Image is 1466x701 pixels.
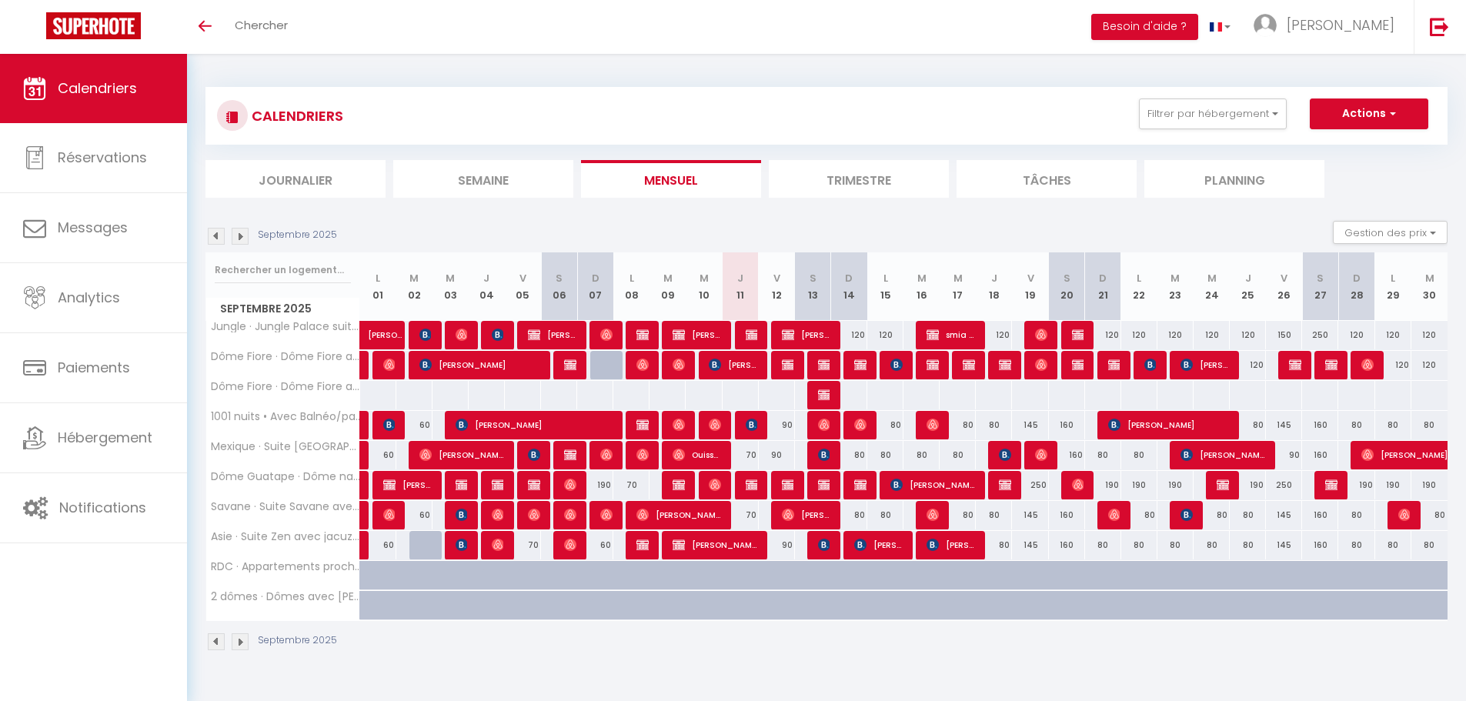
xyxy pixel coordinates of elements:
a: [PERSON_NAME] [360,501,368,530]
span: [PERSON_NAME] [1108,350,1120,379]
span: [PERSON_NAME] [456,470,468,499]
div: 80 [1194,531,1230,559]
span: [PERSON_NAME] [419,440,504,469]
div: 80 [1085,441,1121,469]
span: [PERSON_NAME] [673,410,685,439]
span: Savane · Suite Savane avec [PERSON_NAME] 15min Disney [209,501,362,512]
div: 60 [396,501,432,529]
abbr: D [845,271,853,285]
span: [PERSON_NAME] [999,350,1011,379]
div: 80 [1375,411,1411,439]
th: 27 [1302,252,1338,321]
div: 80 [867,411,903,439]
span: [PERSON_NAME] [1035,440,1047,469]
abbr: S [556,271,563,285]
span: [PERSON_NAME] [492,530,504,559]
span: Notifications [59,498,146,517]
div: 250 [1302,321,1338,349]
div: 150 [1266,321,1302,349]
span: Hébergement [58,428,152,447]
span: [PERSON_NAME] [1361,350,1374,379]
span: [PERSON_NAME] [1217,470,1229,499]
th: 30 [1411,252,1448,321]
span: [PERSON_NAME] [782,470,794,499]
span: [PERSON_NAME] SZEKELY [1325,350,1337,379]
img: ... [1254,14,1277,37]
div: 190 [577,471,613,499]
div: 80 [940,501,976,529]
abbr: M [409,271,419,285]
span: [PERSON_NAME] [1325,470,1337,499]
span: [PERSON_NAME] [782,500,830,529]
div: 80 [976,501,1012,529]
span: Khadidiatou BA [528,470,540,499]
span: [PERSON_NAME] [636,410,649,439]
li: Tâches [957,160,1137,198]
div: 70 [723,501,759,529]
abbr: S [1064,271,1070,285]
abbr: S [810,271,816,285]
span: [PERSON_NAME] [368,312,403,342]
span: Manon Leturgie [1072,470,1084,499]
span: Dôme Fiore · Dôme Fiore avec [PERSON_NAME], 15 min Disney [209,381,362,392]
abbr: J [1245,271,1251,285]
div: 80 [867,441,903,469]
span: Réservations [58,148,147,167]
div: 190 [1375,471,1411,499]
span: Septembre 2025 [206,298,359,320]
span: [PERSON_NAME][DATE] [890,350,903,379]
div: 190 [1121,471,1157,499]
th: 20 [1049,252,1085,321]
a: [PERSON_NAME] [360,441,368,470]
abbr: L [376,271,380,285]
span: [PERSON_NAME] [600,500,613,529]
div: 120 [1194,321,1230,349]
th: 09 [650,252,686,321]
abbr: M [1425,271,1434,285]
div: 80 [1338,411,1374,439]
abbr: J [737,271,743,285]
abbr: L [883,271,888,285]
span: [PERSON_NAME] [818,350,830,379]
span: [PERSON_NAME] [636,440,649,469]
th: 03 [432,252,469,321]
span: [PERSON_NAME][MEDICAL_DATA] [456,320,468,349]
span: [PERSON_NAME] [927,500,939,529]
a: [PERSON_NAME] [360,531,368,560]
div: 80 [867,501,903,529]
span: [PERSON_NAME] [456,500,468,529]
span: [PERSON_NAME] [636,350,649,379]
span: [PERSON_NAME] [1108,410,1229,439]
span: [PERSON_NAME] [1287,15,1394,35]
abbr: M [1170,271,1180,285]
span: Dôme Fiore · Dôme Fiore avec [PERSON_NAME], 15 min Disney [209,351,362,362]
span: [PERSON_NAME] [673,350,685,379]
span: Floride Gas [564,470,576,499]
span: [PERSON_NAME] [564,350,576,379]
div: 80 [1411,411,1448,439]
span: Paiements [58,358,130,377]
div: 70 [613,471,650,499]
span: [PERSON_NAME] [1180,350,1229,379]
abbr: M [663,271,673,285]
div: 145 [1012,531,1048,559]
th: 04 [469,252,505,321]
div: 160 [1302,531,1338,559]
div: 120 [1230,321,1266,349]
th: 14 [831,252,867,321]
span: [PERSON_NAME] [1144,350,1157,379]
a: [PERSON_NAME] [360,321,396,350]
span: [PERSON_NAME] [1108,500,1120,529]
span: [PERSON_NAME] [1035,320,1047,349]
th: 07 [577,252,613,321]
div: 120 [1411,351,1448,379]
span: 1001 nuits • Avec Balnéo/parking/15min Disney [209,411,362,422]
span: Analytics [58,288,120,307]
span: Senthuran Ehamparanathan [1398,500,1411,529]
div: 120 [867,321,903,349]
span: [PERSON_NAME] [1072,350,1084,379]
div: 80 [1230,501,1266,529]
div: 120 [1411,321,1448,349]
abbr: M [1207,271,1217,285]
p: Septembre 2025 [258,633,337,648]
